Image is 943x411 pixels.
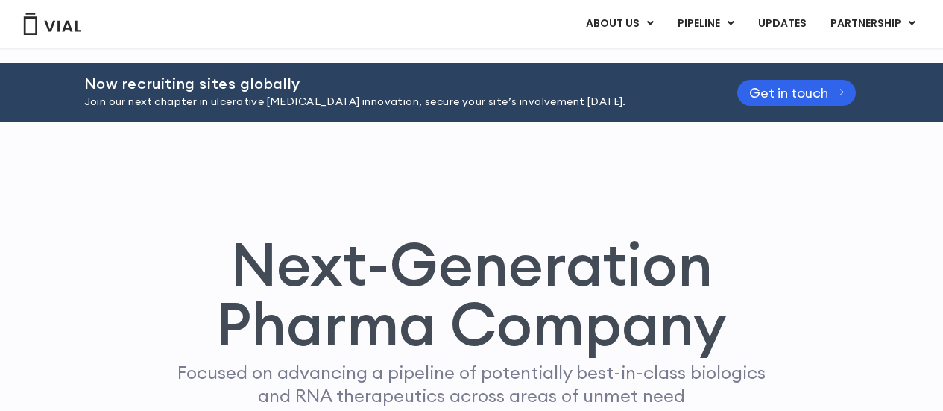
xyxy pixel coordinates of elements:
a: PARTNERSHIPMenu Toggle [819,11,927,37]
a: PIPELINEMenu Toggle [666,11,745,37]
span: Get in touch [749,87,828,98]
a: Get in touch [737,80,857,106]
p: Focused on advancing a pipeline of potentially best-in-class biologics and RNA therapeutics acros... [171,361,772,407]
h2: Now recruiting sites globally [84,75,700,92]
h1: Next-Generation Pharma Company [149,234,795,354]
a: UPDATES [746,11,818,37]
img: Vial Logo [22,13,82,35]
p: Join our next chapter in ulcerative [MEDICAL_DATA] innovation, secure your site’s involvement [DA... [84,94,700,110]
a: ABOUT USMenu Toggle [574,11,665,37]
